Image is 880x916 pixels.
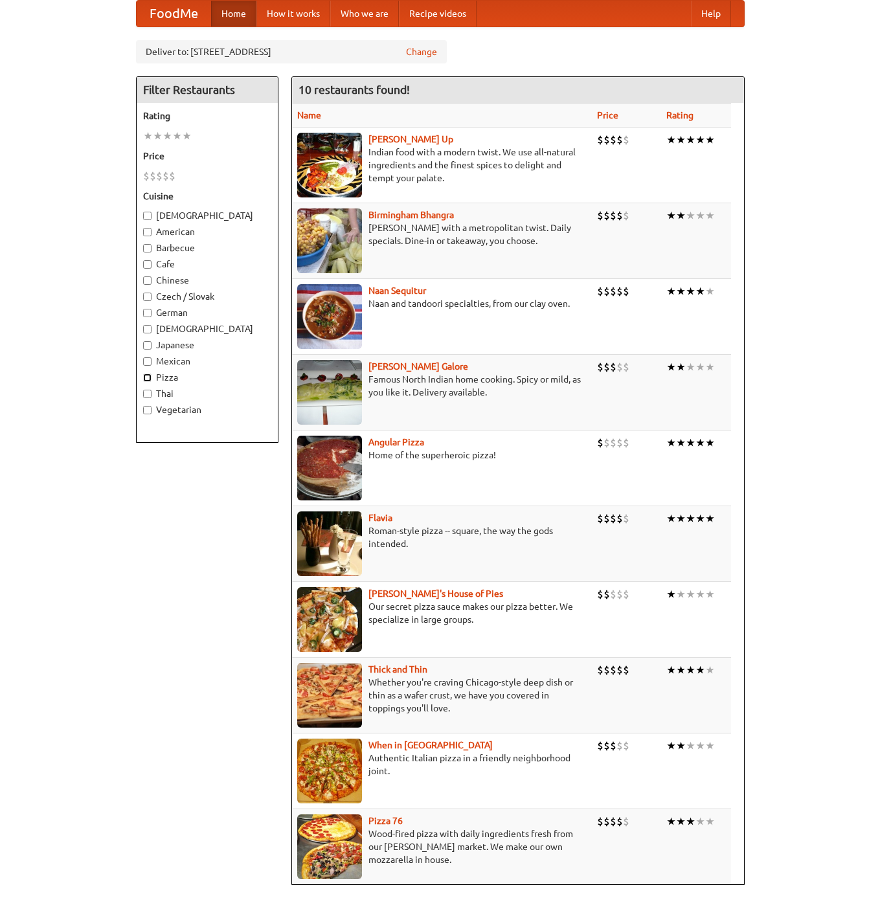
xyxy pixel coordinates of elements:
[676,511,686,526] li: ★
[163,169,169,183] li: $
[297,110,321,120] a: Name
[695,360,705,374] li: ★
[686,739,695,753] li: ★
[666,814,676,829] li: ★
[610,436,616,450] li: $
[616,511,623,526] li: $
[705,208,715,223] li: ★
[666,110,694,120] a: Rating
[136,40,447,63] div: Deliver to: [STREET_ADDRESS]
[623,436,629,450] li: $
[299,84,410,96] ng-pluralize: 10 restaurants found!
[150,169,156,183] li: $
[143,406,152,414] input: Vegetarian
[676,814,686,829] li: ★
[623,208,629,223] li: $
[616,587,623,601] li: $
[143,276,152,285] input: Chinese
[143,244,152,252] input: Barbecue
[705,284,715,298] li: ★
[143,274,271,287] label: Chinese
[604,436,610,450] li: $
[676,360,686,374] li: ★
[610,511,616,526] li: $
[666,208,676,223] li: ★
[399,1,477,27] a: Recipe videos
[676,208,686,223] li: ★
[666,663,676,677] li: ★
[368,210,454,220] b: Birmingham Bhangra
[676,436,686,450] li: ★
[368,816,403,826] a: Pizza 76
[604,739,610,753] li: $
[623,739,629,753] li: $
[143,390,152,398] input: Thai
[163,129,172,143] li: ★
[610,208,616,223] li: $
[604,663,610,677] li: $
[604,511,610,526] li: $
[705,663,715,677] li: ★
[666,133,676,147] li: ★
[330,1,399,27] a: Who we are
[143,355,271,368] label: Mexican
[297,133,362,197] img: curryup.jpg
[297,663,362,728] img: thick.jpg
[143,258,271,271] label: Cafe
[705,436,715,450] li: ★
[297,739,362,803] img: wheninrome.jpg
[623,511,629,526] li: $
[695,284,705,298] li: ★
[406,45,437,58] a: Change
[610,663,616,677] li: $
[169,169,175,183] li: $
[610,360,616,374] li: $
[604,208,610,223] li: $
[686,511,695,526] li: ★
[623,360,629,374] li: $
[705,587,715,601] li: ★
[297,752,587,777] p: Authentic Italian pizza in a friendly neighborhood joint.
[297,373,587,399] p: Famous North Indian home cooking. Spicy or mild, as you like it. Delivery available.
[686,587,695,601] li: ★
[368,740,493,750] a: When in [GEOGRAPHIC_DATA]
[368,664,427,675] a: Thick and Thin
[616,284,623,298] li: $
[143,325,152,333] input: [DEMOGRAPHIC_DATA]
[597,739,604,753] li: $
[666,284,676,298] li: ★
[297,449,587,462] p: Home of the superheroic pizza!
[610,587,616,601] li: $
[604,587,610,601] li: $
[616,360,623,374] li: $
[666,511,676,526] li: ★
[686,436,695,450] li: ★
[137,1,211,27] a: FoodMe
[297,814,362,879] img: pizza76.jpg
[666,360,676,374] li: ★
[686,663,695,677] li: ★
[623,587,629,601] li: $
[297,827,587,866] p: Wood-fired pizza with daily ingredients fresh from our [PERSON_NAME] market. We make our own mozz...
[143,341,152,350] input: Japanese
[676,739,686,753] li: ★
[137,77,278,103] h4: Filter Restaurants
[705,739,715,753] li: ★
[597,133,604,147] li: $
[686,284,695,298] li: ★
[297,146,587,184] p: Indian food with a modern twist. We use all-natural ingredients and the finest spices to delight ...
[368,134,453,144] a: [PERSON_NAME] Up
[705,360,715,374] li: ★
[143,241,271,254] label: Barbecue
[695,436,705,450] li: ★
[256,1,330,27] a: How it works
[666,739,676,753] li: ★
[604,814,610,829] li: $
[368,437,424,447] a: Angular Pizza
[616,814,623,829] li: $
[297,587,362,652] img: luigis.jpg
[143,357,152,366] input: Mexican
